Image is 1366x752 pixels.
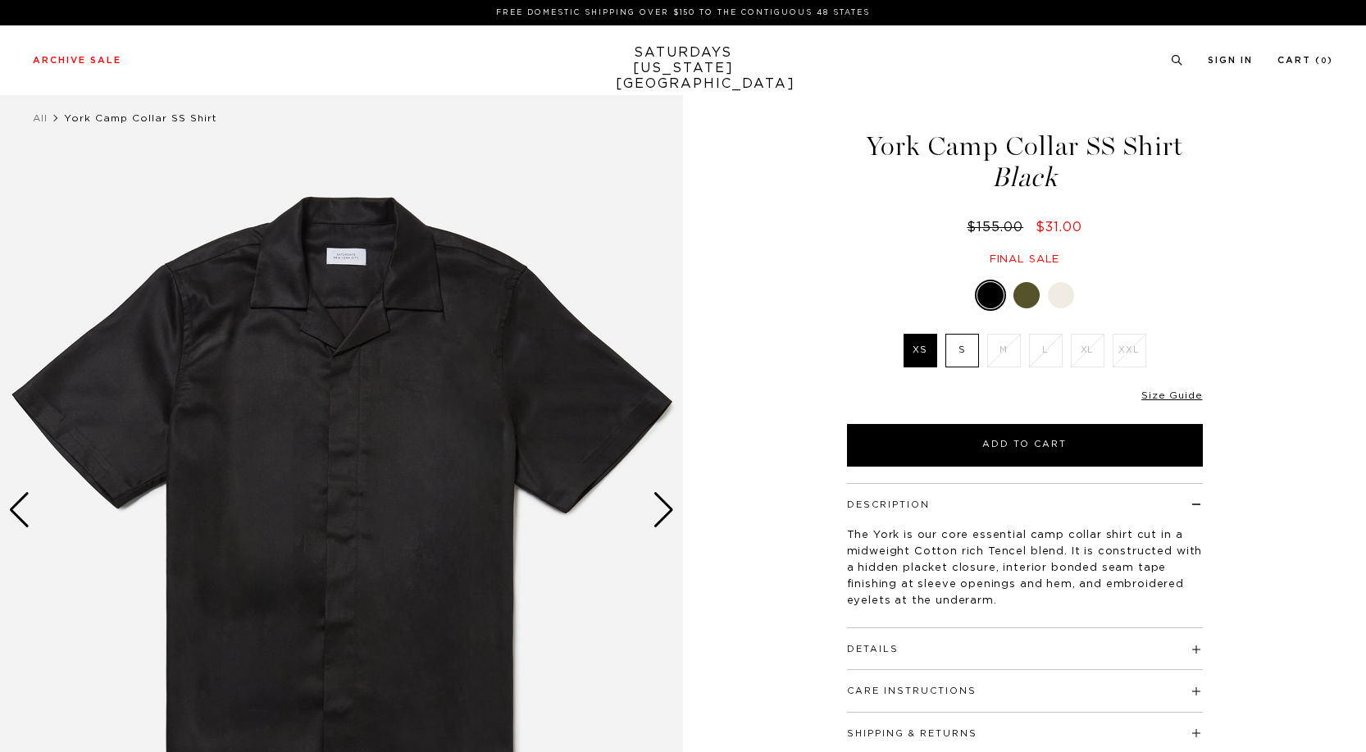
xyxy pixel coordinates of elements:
[845,253,1205,267] div: Final sale
[847,500,930,509] button: Description
[847,686,977,695] button: Care Instructions
[904,334,937,367] label: XS
[616,45,751,92] a: SATURDAYS[US_STATE][GEOGRAPHIC_DATA]
[847,645,899,654] button: Details
[845,133,1205,191] h1: York Camp Collar SS Shirt
[1321,57,1327,65] small: 0
[653,492,675,528] div: Next slide
[1141,390,1202,400] a: Size Guide
[847,424,1203,467] button: Add to Cart
[8,492,30,528] div: Previous slide
[33,56,121,65] a: Archive Sale
[64,113,217,123] span: York Camp Collar SS Shirt
[33,113,48,123] a: All
[945,334,979,367] label: S
[39,7,1327,19] p: FREE DOMESTIC SHIPPING OVER $150 TO THE CONTIGUOUS 48 STATES
[1208,56,1253,65] a: Sign In
[1277,56,1333,65] a: Cart (0)
[1036,221,1082,234] span: $31.00
[845,164,1205,191] span: Black
[847,729,977,738] button: Shipping & Returns
[967,221,1030,234] del: $155.00
[847,527,1203,609] p: The York is our core essential camp collar shirt cut in a midweight Cotton rich Tencel blend. It ...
